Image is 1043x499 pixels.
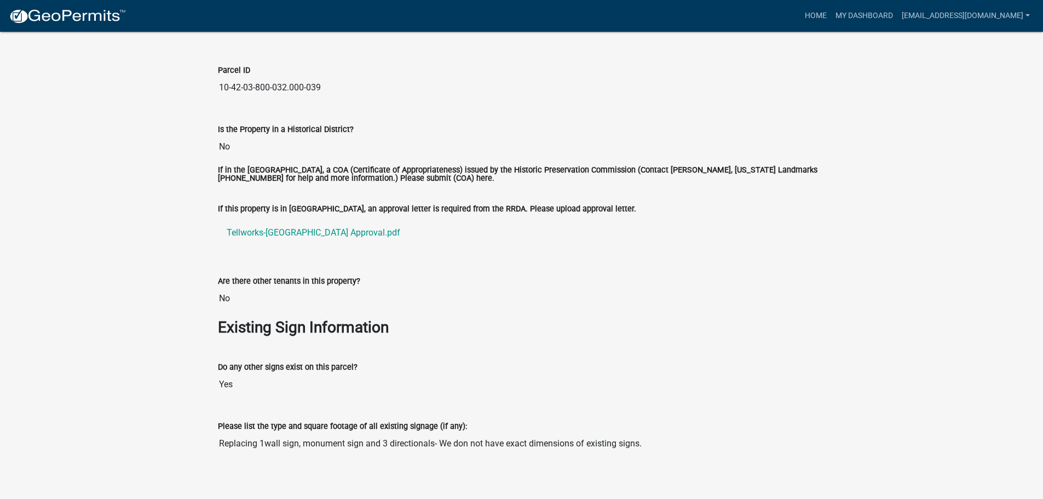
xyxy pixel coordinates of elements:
label: Please list the type and square footage of all existing signage (if any): [218,423,467,431]
a: Tellworks-[GEOGRAPHIC_DATA] Approval.pdf [218,220,826,246]
label: Parcel ID [218,67,250,74]
label: Is the Property in a Historical District? [218,126,354,134]
a: Home [800,5,831,26]
label: Do any other signs exist on this parcel? [218,364,358,371]
strong: Existing Sign Information [218,318,389,336]
a: [EMAIL_ADDRESS][DOMAIN_NAME] [897,5,1034,26]
label: Are there other tenants in this property? [218,278,360,285]
label: If this property is in [GEOGRAPHIC_DATA], an approval letter is required from the RRDA. Please up... [218,205,636,213]
a: My Dashboard [831,5,897,26]
label: If in the [GEOGRAPHIC_DATA], a COA (Certificate of Appropriateness) issued by the Historic Preser... [218,167,826,182]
